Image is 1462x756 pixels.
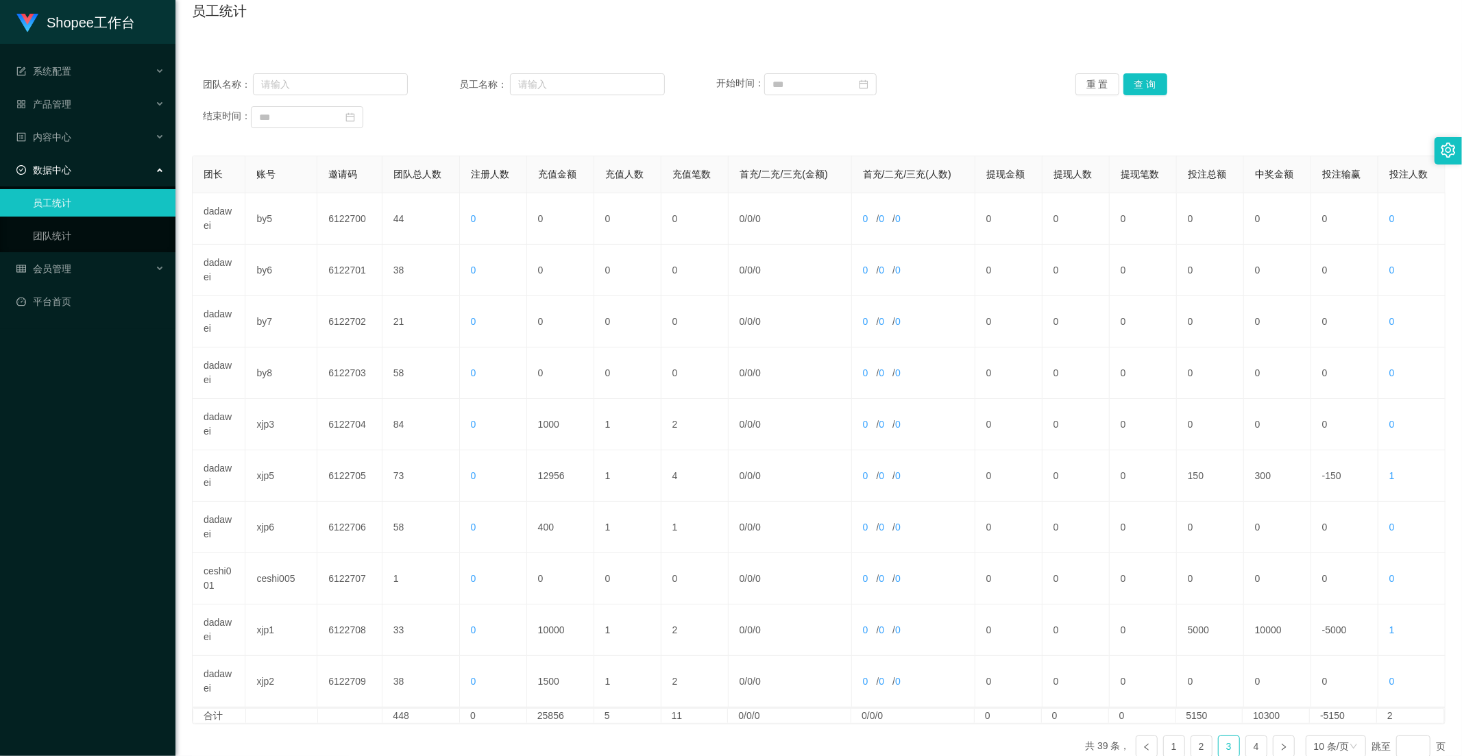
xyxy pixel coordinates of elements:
td: / / [729,296,852,347]
td: dadawei [193,399,245,450]
td: 0 [1244,399,1311,450]
td: 0 [1110,502,1177,553]
span: 0 [740,213,745,224]
td: 1 [594,399,661,450]
td: 0 [594,296,661,347]
td: 0 [527,245,594,296]
i: 图标: appstore-o [16,99,26,109]
td: 0 [1110,193,1177,245]
td: 0 [1177,502,1244,553]
td: 2 [661,399,729,450]
td: / / [852,245,975,296]
td: 6122702 [317,296,382,347]
td: 5000 [1177,605,1244,656]
td: 6122703 [317,347,382,399]
td: 0 [975,709,1042,723]
td: 44 [382,193,460,245]
span: 注册人数 [471,169,509,180]
span: 0 [740,470,745,481]
td: / / [852,502,975,553]
td: 0 [1177,347,1244,399]
span: 0 [879,470,884,481]
td: 10000 [1244,605,1311,656]
td: 1000 [527,399,594,450]
span: 0 [895,470,901,481]
td: 1 [594,450,661,502]
td: 0 [975,450,1043,502]
td: / / [852,605,975,656]
span: 0 [895,522,901,533]
td: 6122705 [317,450,382,502]
td: 0 [527,347,594,399]
td: 0 [1043,605,1110,656]
span: 0 [755,419,761,430]
td: xjp3 [245,399,317,450]
span: 系统配置 [16,66,71,77]
td: 0 [1177,193,1244,245]
span: 0 [471,676,476,687]
td: 0 [1043,347,1110,399]
td: 0 [1043,245,1110,296]
td: 400 [527,502,594,553]
td: 0 [460,709,527,723]
span: 0 [471,624,476,635]
td: 0 [661,245,729,296]
td: ceshi001 [193,553,245,605]
span: 0 [755,624,761,635]
span: 0 [755,676,761,687]
td: 0 [1311,399,1378,450]
td: / / [729,502,852,553]
td: 0 [1311,502,1378,553]
td: dadawei [193,296,245,347]
td: 6122701 [317,245,382,296]
td: 0 [1244,656,1311,707]
span: 0 [895,316,901,327]
td: 0 [1177,656,1244,707]
a: 团队统计 [33,222,165,249]
td: 0/0/0 [851,709,975,723]
td: xjp5 [245,450,317,502]
td: 0 [1110,656,1177,707]
span: 开始时间： [716,78,764,89]
td: / / [852,347,975,399]
td: 0 [1043,399,1110,450]
span: 0 [863,419,868,430]
span: 0 [755,573,761,584]
td: 1 [382,553,460,605]
td: 0 [1110,605,1177,656]
td: 0 [527,193,594,245]
td: 300 [1244,450,1311,502]
td: dadawei [193,502,245,553]
span: 提现金额 [986,169,1025,180]
td: dadawei [193,450,245,502]
span: 0 [1389,419,1395,430]
span: 0 [879,419,884,430]
td: 2 [661,656,729,707]
td: 0 [975,347,1043,399]
td: 33 [382,605,460,656]
td: dadawei [193,605,245,656]
td: 1 [661,502,729,553]
span: 0 [879,316,884,327]
button: 查 询 [1123,73,1167,95]
span: 0 [740,676,745,687]
td: / / [852,656,975,707]
span: 投注输赢 [1322,169,1361,180]
span: 0 [863,522,868,533]
td: 0 [527,296,594,347]
td: 0 [975,605,1043,656]
td: 0 [1110,553,1177,605]
td: 0 [1109,709,1176,723]
span: 0 [740,265,745,276]
td: 0 [1244,296,1311,347]
i: 图标: calendar [859,80,868,89]
td: dadawei [193,193,245,245]
i: 图标: profile [16,132,26,142]
td: 0 [975,502,1043,553]
td: 0 [1244,193,1311,245]
span: 0 [740,316,745,327]
span: 0 [895,676,901,687]
td: 1 [594,502,661,553]
span: 0 [1389,522,1395,533]
span: 0 [879,265,884,276]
